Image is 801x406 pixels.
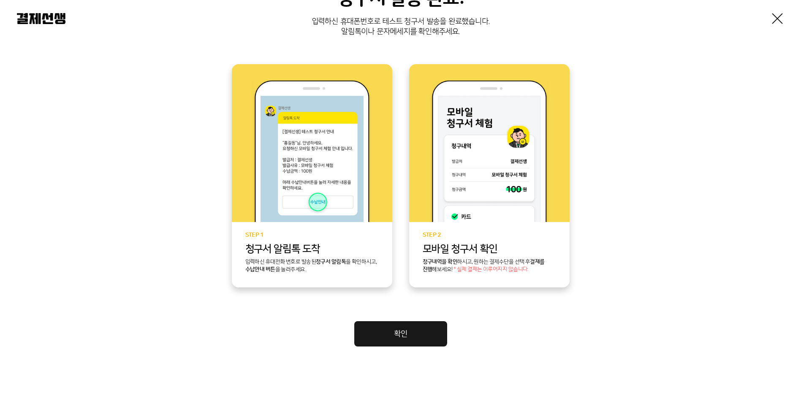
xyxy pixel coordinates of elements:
p: 하시고, 원하는 결제수단을 선택 후 해보세요! [423,258,556,273]
img: step2 이미지 [429,80,549,222]
span: * 실제 결제는 이루어지지 않습니다. [453,267,529,273]
p: 청구서 알림톡 도착 [245,244,379,255]
p: STEP 2 [423,232,556,238]
b: 수납안내 버튼 [245,266,275,272]
b: 결제를 진행 [423,259,545,272]
img: step1 이미지 [252,80,372,222]
a: 확인 [354,321,447,346]
p: 입력하신 휴대전화 번호로 발송된 을 확인하시고, 을 눌러주세요. [245,258,379,273]
b: 청구서 알림톡 [316,259,346,265]
b: 청구내역을 확인 [423,259,458,265]
img: 결제선생 [17,13,65,24]
p: 모바일 청구서 확인 [423,244,556,255]
p: STEP 1 [245,232,379,238]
